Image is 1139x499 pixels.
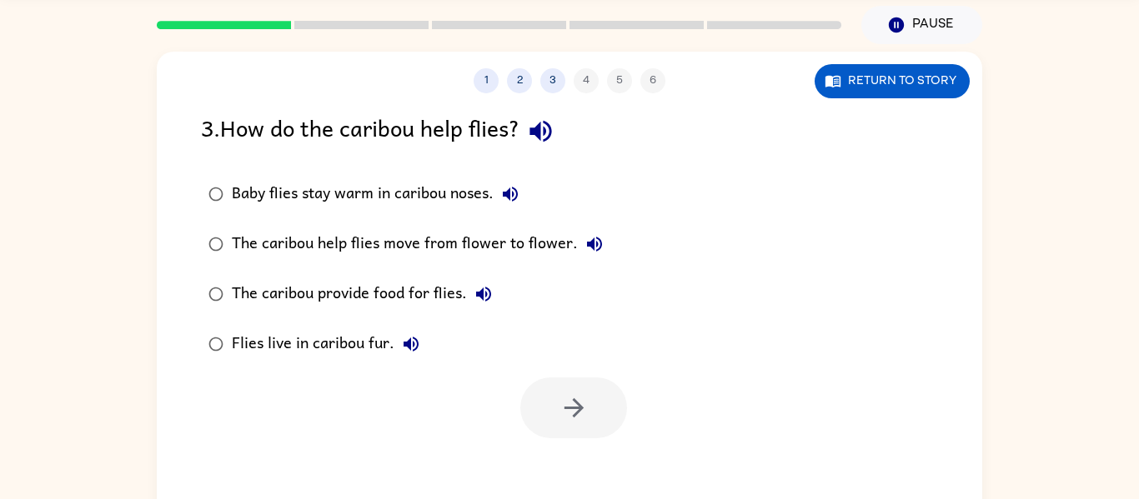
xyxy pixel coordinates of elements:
div: Baby flies stay warm in caribou noses. [232,177,527,211]
button: 2 [507,68,532,93]
div: Flies live in caribou fur. [232,327,428,361]
button: The caribou help flies move from flower to flower. [578,227,611,261]
div: The caribou provide food for flies. [232,277,500,311]
button: Baby flies stay warm in caribou noses. [494,177,527,211]
div: The caribou help flies move from flower to flower. [232,227,611,261]
div: 3 . How do the caribou help flies? [201,110,938,152]
button: The caribou provide food for flies. [467,277,500,311]
button: Flies live in caribou fur. [394,327,428,361]
button: 1 [474,68,499,93]
button: Pause [861,6,982,44]
button: 3 [540,68,565,93]
button: Return to story [815,64,970,98]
